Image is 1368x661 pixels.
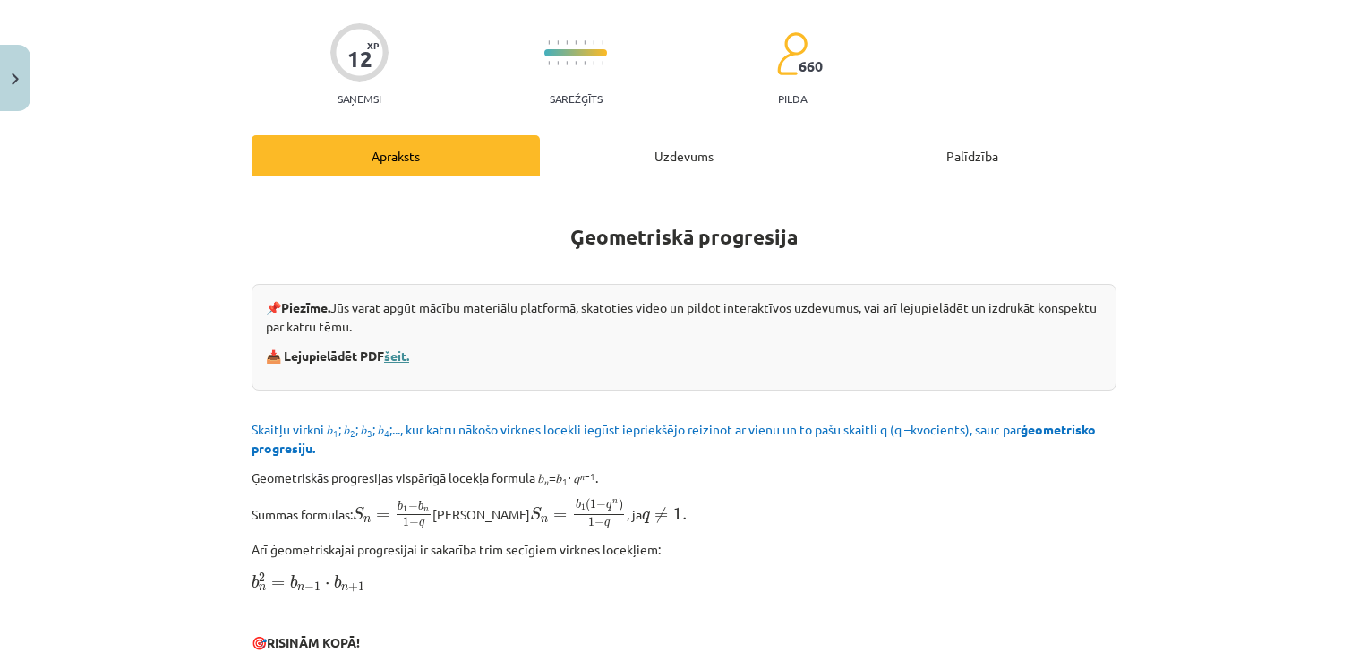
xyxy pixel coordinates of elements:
sub: 3 [367,426,372,440]
span: 1 [403,518,409,527]
span: n [541,517,548,523]
span: q [604,520,610,528]
sub: 1 [333,426,338,440]
sup: 𝑛−1 [580,469,595,483]
sub: 1 [562,475,568,488]
span: S [530,507,542,520]
img: icon-short-line-57e1e144782c952c97e751825c79c345078a6d821885a25fce030b3d8c18986b.svg [593,40,594,45]
span: − [409,519,419,528]
sub: 4 [384,426,389,440]
span: 1 [314,582,321,591]
span: − [594,519,604,528]
span: b [334,575,341,588]
span: b [398,501,403,511]
img: icon-short-line-57e1e144782c952c97e751825c79c345078a6d821885a25fce030b3d8c18986b.svg [557,61,559,65]
span: 1 [403,505,407,511]
p: Ģeometriskās progresijas vispārīgā locekļa formula 𝑏 =𝑏 ⋅ 𝑞 . [252,468,1116,487]
img: icon-short-line-57e1e144782c952c97e751825c79c345078a6d821885a25fce030b3d8c18986b.svg [575,61,577,65]
span: n [341,585,348,591]
span: b [290,575,297,588]
span: b [252,575,259,588]
span: Skaitļu virkni 𝑏 ; 𝑏 ; 𝑏 ; 𝑏 ;..., kur katru nākošo virknes locekli iegūst iepriekšējo reizinot a... [252,421,1096,456]
span: 2 [259,573,265,582]
span: 1 [358,582,364,591]
span: − [408,502,418,511]
img: icon-close-lesson-0947bae3869378f0d4975bcd49f059093ad1ed9edebbc8119c70593378902aed.svg [12,73,19,85]
span: q [606,503,611,511]
b: Ģeometriskā progresija [570,224,798,250]
img: students-c634bb4e5e11cddfef0936a35e636f08e4e9abd3cc4e673bd6f9a4125e45ecb1.svg [776,31,808,76]
p: 🎯 [252,633,1116,652]
span: ) [619,499,623,512]
span: n [612,500,618,504]
div: 12 [347,47,372,72]
span: n [297,585,304,591]
img: icon-short-line-57e1e144782c952c97e751825c79c345078a6d821885a25fce030b3d8c18986b.svg [584,40,586,45]
span: 1. [673,508,687,520]
img: icon-short-line-57e1e144782c952c97e751825c79c345078a6d821885a25fce030b3d8c18986b.svg [575,40,577,45]
p: Arī ģeometriskajai progresijai ir sakarība trim secīgiem virknes locekļiem: [252,540,1116,559]
span: n [259,586,266,592]
a: šeit. [384,348,409,364]
span: b [576,500,581,510]
span: n [423,508,429,512]
span: 1 [581,504,586,511]
strong: 📥 Lejupielādēt PDF [266,348,412,364]
img: icon-short-line-57e1e144782c952c97e751825c79c345078a6d821885a25fce030b3d8c18986b.svg [602,61,603,65]
p: Saņemsi [330,92,389,105]
sub: 2 [350,426,355,440]
b: RISINĀM KOPĀ! [267,634,360,650]
span: = [376,512,389,519]
span: ≠ [654,507,668,524]
img: icon-short-line-57e1e144782c952c97e751825c79c345078a6d821885a25fce030b3d8c18986b.svg [602,40,603,45]
img: icon-short-line-57e1e144782c952c97e751825c79c345078a6d821885a25fce030b3d8c18986b.svg [566,40,568,45]
span: − [304,583,314,592]
span: ( [586,499,590,512]
div: Uzdevums [540,135,828,176]
sub: 𝑛 [544,475,549,488]
p: 📌 Jūs varat apgūt mācību materiālu platformā, skatoties video un pildot interaktīvos uzdevumus, v... [266,298,1102,336]
span: q [642,511,650,523]
span: + [348,583,358,592]
p: Summas formulas: [PERSON_NAME] , ja [252,498,1116,529]
span: ⋅ [325,582,329,588]
span: − [596,501,606,510]
span: q [419,520,424,528]
span: = [553,512,567,519]
span: S [353,507,364,520]
span: 1 [588,518,594,527]
strong: Piezīme. [281,299,330,315]
img: icon-short-line-57e1e144782c952c97e751825c79c345078a6d821885a25fce030b3d8c18986b.svg [548,61,550,65]
span: 660 [799,58,823,74]
span: 1 [590,500,596,509]
div: Apraksts [252,135,540,176]
p: pilda [778,92,807,105]
img: icon-short-line-57e1e144782c952c97e751825c79c345078a6d821885a25fce030b3d8c18986b.svg [548,40,550,45]
img: icon-short-line-57e1e144782c952c97e751825c79c345078a6d821885a25fce030b3d8c18986b.svg [557,40,559,45]
img: icon-short-line-57e1e144782c952c97e751825c79c345078a6d821885a25fce030b3d8c18986b.svg [584,61,586,65]
p: Sarežģīts [550,92,603,105]
span: = [271,580,285,588]
span: b [418,501,423,511]
div: Palīdzība [828,135,1116,176]
img: icon-short-line-57e1e144782c952c97e751825c79c345078a6d821885a25fce030b3d8c18986b.svg [593,61,594,65]
img: icon-short-line-57e1e144782c952c97e751825c79c345078a6d821885a25fce030b3d8c18986b.svg [566,61,568,65]
span: n [363,517,371,523]
span: XP [367,40,379,50]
